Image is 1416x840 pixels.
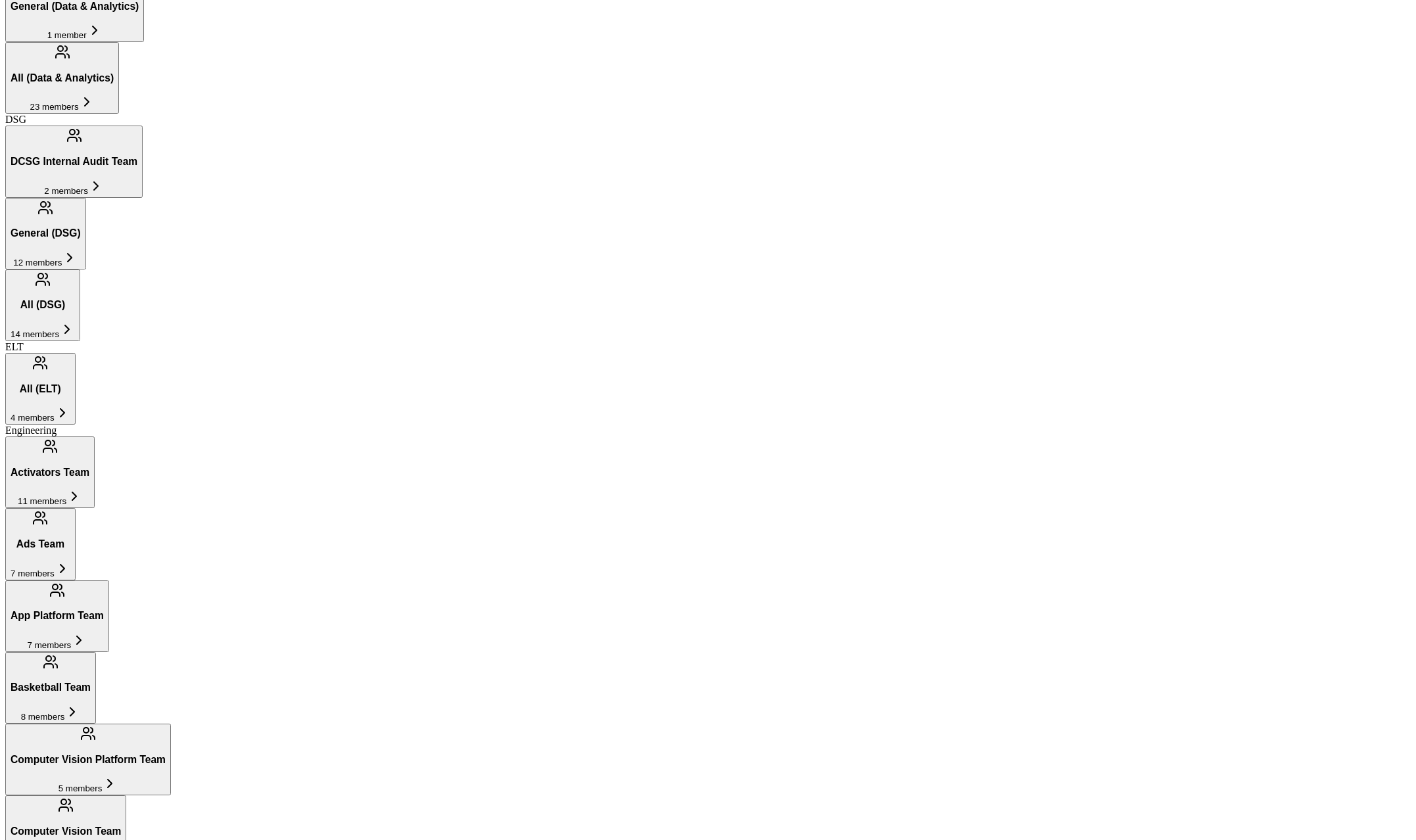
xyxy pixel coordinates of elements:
[5,42,119,114] button: All (Data & Analytics)23 members
[11,299,75,311] h3: All (DSG)
[5,269,80,341] button: All (DSG)14 members
[11,413,55,423] span: 4 members
[5,724,171,795] button: Computer Vision Platform Team5 members
[28,640,72,650] span: 7 members
[11,383,70,395] h3: All (ELT)
[59,783,103,793] span: 5 members
[11,569,55,578] span: 7 members
[11,72,114,84] h3: All (Data & Analytics)
[30,102,79,112] span: 23 members
[11,754,166,766] h3: Computer Vision Platform Team
[11,538,70,550] h3: Ads Team
[5,353,76,425] button: All (ELT)4 members
[11,1,139,12] h3: General (Data & Analytics)
[13,258,62,268] span: 12 members
[5,508,76,580] button: Ads Team7 members
[18,496,66,506] span: 11 members
[11,156,137,168] h3: DCSG Internal Audit Team
[21,712,65,722] span: 8 members
[5,580,109,652] button: App Platform Team7 members
[5,341,24,352] span: ELT
[5,652,96,724] button: Basketball Team8 members
[11,227,81,239] h3: General (DSG)
[5,198,86,269] button: General (DSG)12 members
[47,30,87,40] span: 1 member
[11,682,91,693] h3: Basketball Team
[44,186,88,196] span: 2 members
[5,425,57,436] span: Engineering
[5,126,143,197] button: DCSG Internal Audit Team2 members
[11,610,104,622] h3: App Platform Team
[5,436,95,508] button: Activators Team11 members
[5,114,26,125] span: DSG
[11,467,89,478] h3: Activators Team
[11,329,59,339] span: 14 members
[11,826,121,837] h3: Computer Vision Team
